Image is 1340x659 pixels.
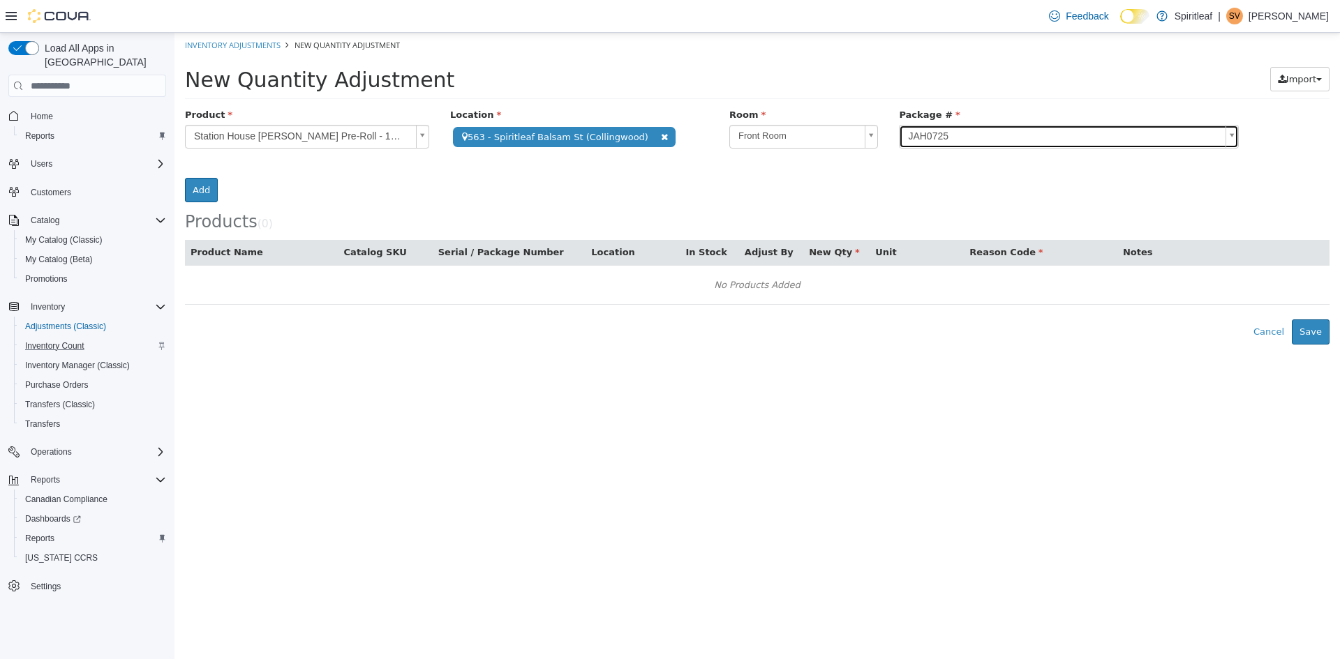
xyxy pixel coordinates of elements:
[14,395,172,414] button: Transfers (Classic)
[948,213,981,227] button: Notes
[25,444,166,460] span: Operations
[25,234,103,245] span: My Catalog (Classic)
[25,577,166,595] span: Settings
[20,377,94,393] a: Purchase Orders
[3,576,172,596] button: Settings
[25,513,81,524] span: Dashboards
[25,444,77,460] button: Operations
[20,128,60,144] a: Reports
[3,470,172,490] button: Reports
[14,509,172,529] a: Dashboards
[20,491,166,508] span: Canadian Compliance
[10,77,58,87] span: Product
[1218,8,1221,24] p: |
[31,187,71,198] span: Customers
[1175,8,1212,24] p: Spiritleaf
[14,230,172,250] button: My Catalog (Classic)
[20,318,112,335] a: Adjustments (Classic)
[278,94,501,114] span: 563 - Spiritleaf Balsam St (Collingwood)
[25,156,166,172] span: Users
[31,111,53,122] span: Home
[634,214,685,225] span: New Qty
[14,529,172,548] button: Reports
[20,338,90,354] a: Inventory Count
[14,250,172,269] button: My Catalog (Beta)
[25,494,107,505] span: Canadian Compliance
[28,9,91,23] img: Cova
[20,550,103,566] a: [US_STATE] CCRS
[570,213,622,227] button: Adjust By
[10,179,83,199] span: Products
[11,93,236,115] span: Station House [PERSON_NAME] Pre-Roll - 1 x .5g
[25,108,59,125] a: Home
[20,416,166,432] span: Transfers
[14,375,172,395] button: Purchase Orders
[39,41,166,69] span: Load All Apps in [GEOGRAPHIC_DATA]
[20,242,1146,263] div: No Products Added
[20,271,166,287] span: Promotions
[25,379,89,391] span: Purchase Orders
[1226,8,1243,24] div: Silas V
[20,396,100,413] a: Transfers (Classic)
[14,126,172,146] button: Reports
[14,490,172,509] button: Canadian Compliance
[701,213,724,227] button: Unit
[1120,9,1149,24] input: Dark Mode
[20,530,166,547] span: Reports
[795,214,868,225] span: Reason Code
[25,156,58,172] button: Users
[555,92,703,116] a: Front Room
[120,7,225,17] span: New Quantity Adjustment
[1117,287,1155,312] button: Save
[25,418,60,430] span: Transfers
[14,317,172,336] button: Adjustments (Classic)
[10,92,255,116] a: Station House [PERSON_NAME] Pre-Roll - 1 x .5g
[1066,9,1108,23] span: Feedback
[31,215,59,226] span: Catalog
[724,92,1064,116] a: JAH0725
[25,533,54,544] span: Reports
[20,251,98,268] a: My Catalog (Beta)
[20,271,73,287] a: Promotions
[10,7,106,17] a: Inventory Adjustments
[20,416,66,432] a: Transfers
[25,360,130,371] span: Inventory Manager (Classic)
[25,321,106,332] span: Adjustments (Classic)
[170,213,235,227] button: Catalog SKU
[14,356,172,375] button: Inventory Manager (Classic)
[20,232,166,248] span: My Catalog (Classic)
[25,212,166,229] span: Catalog
[20,357,166,374] span: Inventory Manager (Classic)
[31,301,65,312] span: Inventory
[16,213,91,227] button: Product Name
[20,357,135,374] a: Inventory Manager (Classic)
[3,442,172,462] button: Operations
[25,107,166,124] span: Home
[31,581,61,592] span: Settings
[14,336,172,356] button: Inventory Count
[25,298,166,315] span: Inventory
[1096,34,1155,59] button: Import
[25,254,93,265] span: My Catalog (Beta)
[3,105,172,126] button: Home
[20,396,166,413] span: Transfers (Classic)
[25,340,84,351] span: Inventory Count
[25,183,166,201] span: Customers
[725,93,1045,115] span: JAH0725
[20,530,60,547] a: Reports
[10,145,43,170] button: Add
[1112,41,1142,52] span: Import
[25,184,77,201] a: Customers
[1071,287,1117,312] button: Cancel
[264,213,392,227] button: Serial / Package Number
[20,510,87,527] a: Dashboards
[20,128,166,144] span: Reports
[3,297,172,317] button: Inventory
[20,491,113,508] a: Canadian Compliance
[555,77,591,87] span: Room
[25,212,65,229] button: Catalog
[1229,8,1240,24] span: SV
[14,269,172,289] button: Promotions
[3,154,172,174] button: Users
[20,550,166,566] span: Washington CCRS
